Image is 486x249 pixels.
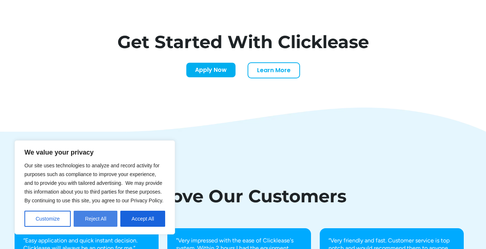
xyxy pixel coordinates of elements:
button: Reject All [74,211,117,227]
p: We value your privacy [24,148,165,157]
h1: Get Started With Clicklease [103,33,383,51]
h1: We Love Our Customers [15,187,457,205]
a: Learn More [248,62,300,78]
div: We value your privacy [15,140,175,234]
a: Apply Now [186,62,236,78]
button: Customize [24,211,71,227]
button: Accept All [120,211,165,227]
span: Our site uses technologies to analyze and record activity for purposes such as compliance to impr... [24,163,163,203]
